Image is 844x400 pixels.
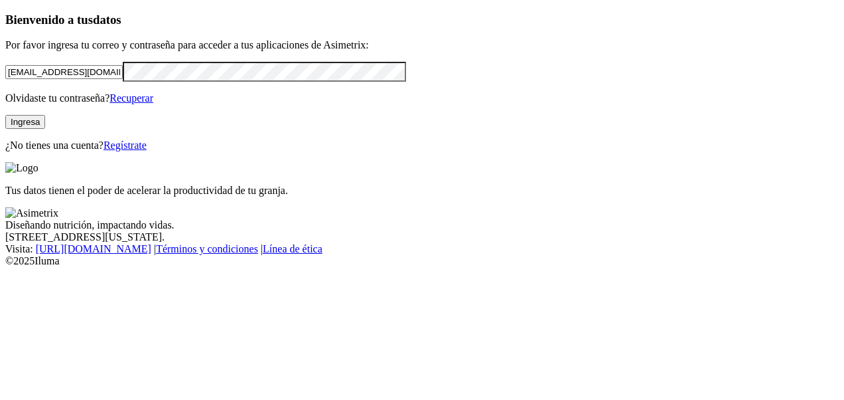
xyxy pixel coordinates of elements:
span: datos [93,13,121,27]
button: Ingresa [5,115,45,129]
div: © 2025 Iluma [5,255,839,267]
div: Diseñando nutrición, impactando vidas. [5,219,839,231]
a: [URL][DOMAIN_NAME] [36,243,151,254]
div: [STREET_ADDRESS][US_STATE]. [5,231,839,243]
img: Logo [5,162,38,174]
h3: Bienvenido a tus [5,13,839,27]
p: Por favor ingresa tu correo y contraseña para acceder a tus aplicaciones de Asimetrix: [5,39,839,51]
input: Tu correo [5,65,123,79]
p: Olvidaste tu contraseña? [5,92,839,104]
div: Visita : | | [5,243,839,255]
a: Regístrate [104,140,147,151]
a: Línea de ética [263,243,322,254]
a: Términos y condiciones [156,243,258,254]
img: Asimetrix [5,207,58,219]
p: ¿No tienes una cuenta? [5,140,839,151]
p: Tus datos tienen el poder de acelerar la productividad de tu granja. [5,185,839,197]
a: Recuperar [109,92,153,104]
